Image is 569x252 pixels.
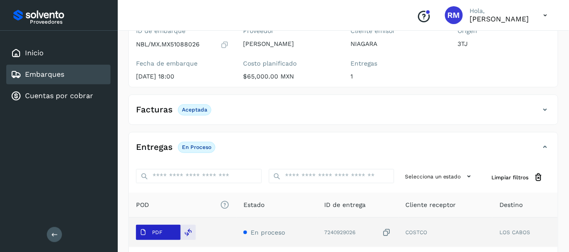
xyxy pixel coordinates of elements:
[350,73,444,80] p: 1
[458,40,551,48] p: 3TJ
[243,40,337,48] p: [PERSON_NAME]
[136,200,229,210] span: POD
[406,200,456,210] span: Cliente receptor
[6,65,111,84] div: Embarques
[181,225,196,240] div: Reemplazar POD
[129,140,558,162] div: EntregasEn proceso
[350,27,444,35] label: Cliente emisor
[251,229,285,236] span: En proceso
[6,43,111,63] div: Inicio
[470,15,529,23] p: RICARDO MONTEMAYOR
[492,218,558,247] td: LOS CABOS
[401,169,478,184] button: Selecciona un estado
[470,7,529,15] p: Hola,
[25,70,64,78] a: Embarques
[325,228,392,237] div: 7240929026
[350,40,444,48] p: NIAGARA
[25,91,93,100] a: Cuentas por cobrar
[136,142,173,153] h4: Entregas
[136,225,181,240] button: PDF
[492,174,529,182] span: Limpiar filtros
[30,19,107,25] p: Proveedores
[399,218,493,247] td: COSTCO
[136,60,229,67] label: Fecha de embarque
[136,27,229,35] label: ID de embarque
[136,41,200,48] p: NBL/MX.MX51088026
[182,107,207,113] p: Aceptada
[25,49,44,57] a: Inicio
[458,27,551,35] label: Origen
[129,102,558,124] div: FacturasAceptada
[243,27,337,35] label: Proveedor
[152,229,162,235] p: PDF
[243,60,337,67] label: Costo planificado
[243,200,264,210] span: Estado
[136,73,229,80] p: [DATE] 18:00
[485,169,551,186] button: Limpiar filtros
[243,73,337,80] p: $65,000.00 MXN
[350,60,444,67] label: Entregas
[182,144,211,150] p: En proceso
[136,105,173,115] h4: Facturas
[499,200,523,210] span: Destino
[325,200,366,210] span: ID de entrega
[6,86,111,106] div: Cuentas por cobrar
